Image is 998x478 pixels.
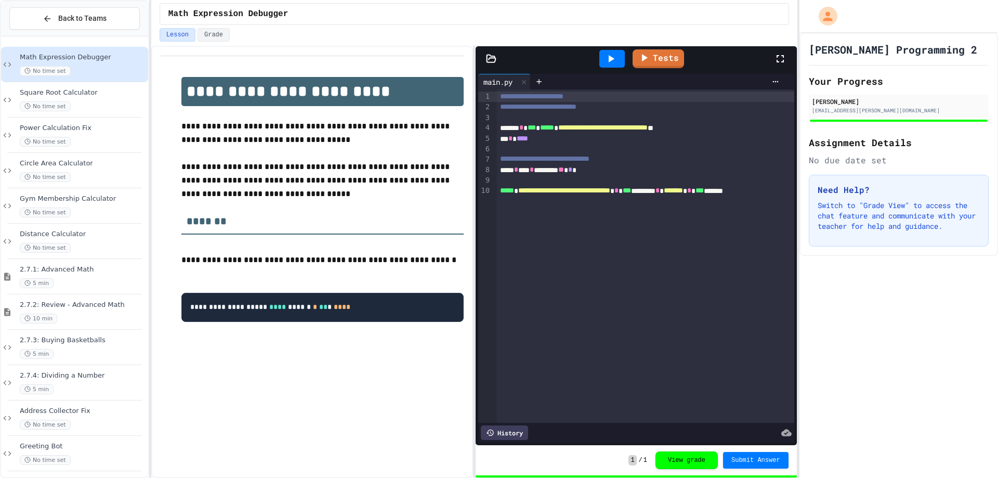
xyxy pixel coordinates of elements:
[478,123,491,133] div: 4
[481,425,528,440] div: History
[478,144,491,154] div: 6
[808,4,840,28] div: My Account
[639,456,642,464] span: /
[20,442,146,451] span: Greeting Bot
[168,8,288,20] span: Math Expression Debugger
[20,349,54,359] span: 5 min
[20,159,146,168] span: Circle Area Calculator
[478,175,491,186] div: 9
[20,53,146,62] span: Math Expression Debugger
[58,13,107,24] span: Back to Teams
[633,49,684,68] a: Tests
[809,42,977,57] h1: [PERSON_NAME] Programming 2
[20,384,54,394] span: 5 min
[20,230,146,239] span: Distance Calculator
[20,336,146,345] span: 2.7.3: Buying Basketballs
[478,134,491,144] div: 5
[644,456,647,464] span: 1
[20,172,71,182] span: No time set
[478,113,491,123] div: 3
[655,451,718,469] button: View grade
[20,101,71,111] span: No time set
[20,66,71,76] span: No time set
[723,452,789,469] button: Submit Answer
[478,92,491,102] div: 1
[478,74,531,89] div: main.py
[818,184,980,196] h3: Need Help?
[478,76,518,87] div: main.py
[478,165,491,175] div: 8
[809,74,989,88] h2: Your Progress
[20,278,54,288] span: 5 min
[812,107,986,114] div: [EMAIL_ADDRESS][PERSON_NAME][DOMAIN_NAME]
[812,97,986,106] div: [PERSON_NAME]
[20,420,71,430] span: No time set
[20,265,146,274] span: 2.7.1: Advanced Math
[478,186,491,207] div: 10
[20,407,146,416] span: Address Collector Fix
[20,88,146,97] span: Square Root Calculator
[9,7,140,30] button: Back to Teams
[20,124,146,133] span: Power Calculation Fix
[20,208,71,217] span: No time set
[20,137,71,147] span: No time set
[628,455,636,466] span: 1
[478,154,491,165] div: 7
[809,154,989,166] div: No due date set
[20,195,146,203] span: Gym Membership Calculator
[198,28,230,42] button: Grade
[20,371,146,380] span: 2.7.4: Dividing a Number
[20,243,71,253] span: No time set
[731,456,780,464] span: Submit Answer
[20,455,71,465] span: No time set
[160,28,195,42] button: Lesson
[20,314,57,324] span: 10 min
[20,301,146,309] span: 2.7.2: Review - Advanced Math
[478,102,491,112] div: 2
[809,135,989,150] h2: Assignment Details
[818,200,980,231] p: Switch to "Grade View" to access the chat feature and communicate with your teacher for help and ...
